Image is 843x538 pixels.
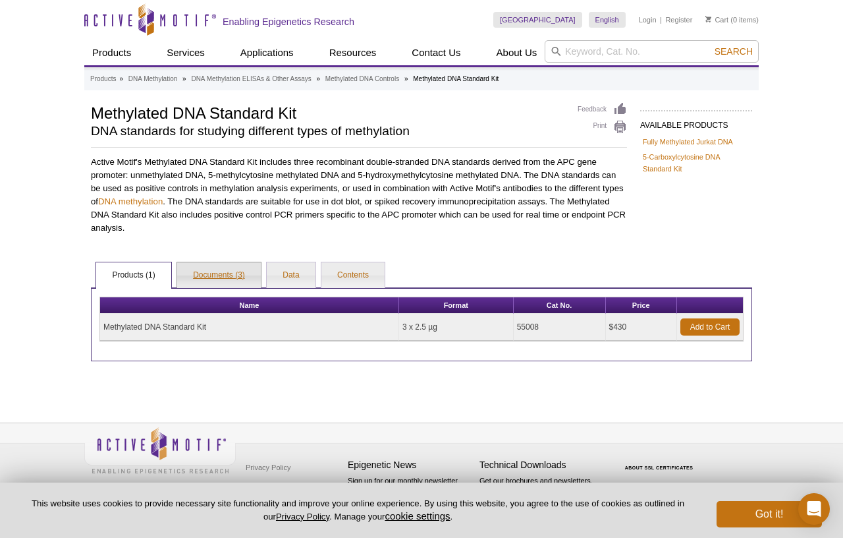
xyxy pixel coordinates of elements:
h2: Enabling Epigenetics Research [223,16,354,28]
a: ABOUT SSL CERTIFICATES [625,465,693,470]
a: Services [159,40,213,65]
a: Feedback [578,102,627,117]
a: Contents [321,262,385,289]
a: Register [665,15,692,24]
div: Open Intercom Messenger [798,493,830,525]
a: English [589,12,626,28]
span: Search [715,46,753,57]
p: This website uses cookies to provide necessary site functionality and improve your online experie... [21,498,695,523]
a: [GEOGRAPHIC_DATA] [493,12,582,28]
a: 5-Carboxylcytosine DNA Standard Kit [643,151,749,175]
a: Documents (3) [177,262,261,289]
a: Privacy Policy [242,458,294,477]
a: Applications [232,40,302,65]
td: 3 x 2.5 µg [399,314,514,341]
a: DNA Methylation [128,73,177,85]
a: Products [90,73,116,85]
a: DNA methylation [98,196,163,206]
a: Fully Methylated Jurkat DNA [643,136,733,148]
h4: Technical Downloads [479,460,605,471]
td: $430 [606,314,677,341]
a: Contact Us [404,40,468,65]
input: Keyword, Cat. No. [545,40,759,63]
li: | [660,12,662,28]
button: Got it! [717,501,822,527]
a: About Us [489,40,545,65]
th: Format [399,297,514,314]
p: Active Motif's Methylated DNA Standard Kit includes three recombinant double-stranded DNA standar... [91,156,627,235]
a: Add to Cart [680,318,740,336]
a: Data [267,262,315,289]
li: » [317,75,321,82]
li: » [404,75,408,82]
li: » [119,75,123,82]
a: Resources [321,40,385,65]
th: Price [606,297,677,314]
h1: Methylated DNA Standard Kit [91,102,564,122]
p: Sign up for our monthly newsletter highlighting recent publications in the field of epigenetics. [348,475,473,520]
a: Products [84,40,139,65]
p: Get our brochures and newsletters, or request them by mail. [479,475,605,509]
td: 55008 [514,314,606,341]
h4: Epigenetic News [348,460,473,471]
img: Your Cart [705,16,711,22]
a: Print [578,120,627,134]
td: Methylated DNA Standard Kit [100,314,399,341]
a: Methylated DNA Controls [325,73,399,85]
li: Methylated DNA Standard Kit [413,75,499,82]
a: Cart [705,15,728,24]
h2: DNA standards for studying different types of methylation [91,125,564,137]
h2: AVAILABLE PRODUCTS [640,110,752,134]
th: Name [100,297,399,314]
a: DNA Methylation ELISAs & Other Assays [191,73,311,85]
table: Click to Verify - This site chose Symantec SSL for secure e-commerce and confidential communicati... [611,446,710,475]
a: Login [639,15,657,24]
button: Search [711,45,757,57]
li: » [182,75,186,82]
a: Terms & Conditions [242,477,312,497]
a: Products (1) [96,262,171,289]
th: Cat No. [514,297,606,314]
a: Privacy Policy [276,512,329,522]
img: Active Motif, [84,423,236,477]
li: (0 items) [705,12,759,28]
button: cookie settings [385,510,450,522]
